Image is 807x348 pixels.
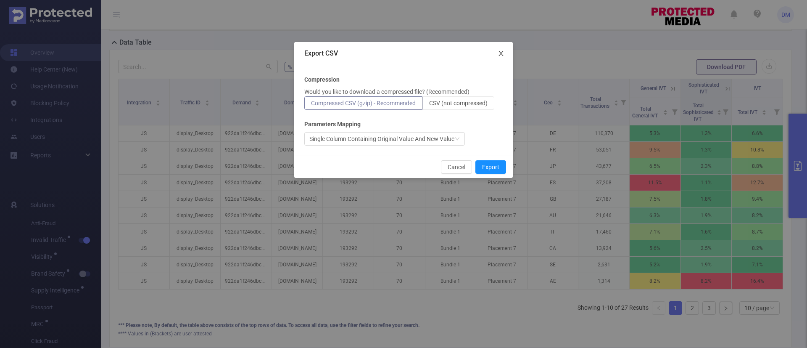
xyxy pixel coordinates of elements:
[304,120,361,129] b: Parameters Mapping
[311,100,416,106] span: Compressed CSV (gzip) - Recommended
[429,100,488,106] span: CSV (not compressed)
[304,88,469,96] p: Would you like to download a compressed file? (Recommended)
[455,136,460,142] i: icon: down
[489,42,513,66] button: Close
[441,160,472,174] button: Cancel
[475,160,506,174] button: Export
[304,75,340,84] b: Compression
[498,50,504,57] i: icon: close
[304,49,503,58] div: Export CSV
[309,133,454,145] div: Single Column Containing Original Value And New Value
